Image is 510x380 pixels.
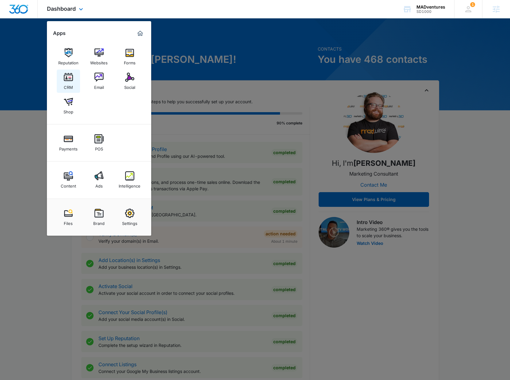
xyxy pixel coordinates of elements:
span: Dashboard [47,6,76,12]
a: CRM [57,70,80,93]
a: Shop [57,94,80,117]
a: Websites [87,45,111,68]
div: Forms [124,57,136,65]
span: 1 [470,2,475,7]
div: Social [124,82,135,90]
div: Content [61,180,76,188]
a: Forms [118,45,141,68]
div: Email [94,82,104,90]
div: account id [416,9,445,14]
div: Brand [93,218,105,226]
a: Payments [57,131,80,154]
div: account name [416,5,445,9]
a: Content [57,168,80,192]
a: Reputation [57,45,80,68]
h2: Apps [53,30,66,36]
a: Brand [87,206,111,229]
a: Marketing 360® Dashboard [135,28,145,38]
a: Email [87,70,111,93]
div: Settings [122,218,137,226]
div: Ads [95,180,103,188]
div: Intelligence [119,180,140,188]
a: Files [57,206,80,229]
div: Reputation [58,57,79,65]
a: Social [118,70,141,93]
a: Intelligence [118,168,141,192]
div: Payments [59,143,78,151]
div: Shop [63,106,73,114]
div: CRM [64,82,73,90]
a: Ads [87,168,111,192]
div: POS [95,143,103,151]
a: POS [87,131,111,154]
a: Settings [118,206,141,229]
div: Websites [90,57,108,65]
div: notifications count [470,2,475,7]
div: Files [64,218,73,226]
